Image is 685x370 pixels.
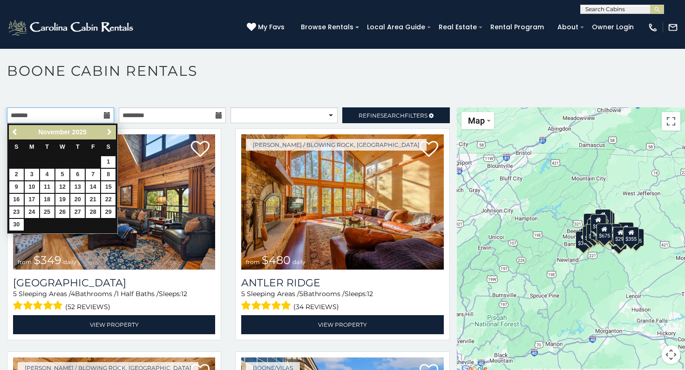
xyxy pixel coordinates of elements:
[91,144,95,150] span: Friday
[241,277,443,289] a: Antler Ridge
[299,290,303,298] span: 5
[662,112,680,131] button: Toggle fullscreen view
[116,290,159,298] span: 1 Half Baths /
[13,289,215,313] div: Sleeping Areas / Bathrooms / Sleeps:
[595,209,611,227] div: $320
[70,194,85,205] a: 20
[65,301,110,313] span: (52 reviews)
[241,289,443,313] div: Sleeping Areas / Bathrooms / Sleeps:
[241,134,443,270] img: Antler Ridge
[241,290,245,298] span: 5
[628,229,644,246] div: $355
[14,144,18,150] span: Sunday
[241,134,443,270] a: Antler Ridge from $480 daily
[486,20,549,34] a: Rental Program
[40,194,54,205] a: 18
[72,128,87,136] span: 2025
[70,181,85,193] a: 13
[362,20,430,34] a: Local Area Guide
[191,140,210,159] a: Add to favorites
[63,258,76,265] span: daily
[587,20,638,34] a: Owner Login
[107,144,110,150] span: Saturday
[648,22,658,33] img: phone-regular-white.png
[662,345,680,364] button: Map camera controls
[597,211,613,228] div: $255
[605,224,621,241] div: $380
[668,22,678,33] img: mail-regular-white.png
[583,213,599,231] div: $635
[367,290,373,298] span: 12
[18,258,32,265] span: from
[55,169,70,180] a: 5
[86,181,100,193] a: 14
[246,139,427,151] a: [PERSON_NAME] / Blowing Rock, [GEOGRAPHIC_DATA]
[25,169,39,180] a: 3
[29,144,34,150] span: Monday
[13,290,17,298] span: 5
[101,181,115,193] a: 15
[247,22,287,33] a: My Favs
[359,112,427,119] span: Refine Filters
[380,112,405,119] span: Search
[9,181,24,193] a: 9
[9,219,24,231] a: 30
[468,116,485,126] span: Map
[9,206,24,218] a: 23
[241,315,443,334] a: View Property
[25,194,39,205] a: 17
[586,224,602,242] div: $395
[40,181,54,193] a: 11
[623,227,639,244] div: $355
[296,20,358,34] a: Browse Rentals
[420,140,438,159] a: Add to favorites
[7,18,136,37] img: White-1-2.png
[181,290,187,298] span: 12
[34,253,61,267] span: $349
[86,206,100,218] a: 28
[55,206,70,218] a: 26
[612,227,628,244] div: $299
[55,194,70,205] a: 19
[40,206,54,218] a: 25
[101,194,115,205] a: 22
[101,156,115,168] a: 1
[86,194,100,205] a: 21
[262,253,291,267] span: $480
[38,128,70,136] span: November
[617,222,633,240] div: $930
[55,181,70,193] a: 12
[596,225,611,243] div: $315
[103,126,115,138] a: Next
[583,226,598,244] div: $325
[342,107,449,123] a: RefineSearchFilters
[101,206,115,218] a: 29
[25,181,39,193] a: 10
[9,194,24,205] a: 16
[86,169,100,180] a: 7
[71,290,75,298] span: 4
[70,169,85,180] a: 6
[10,126,21,138] a: Previous
[9,169,24,180] a: 2
[597,224,612,241] div: $675
[461,112,494,129] button: Change map style
[292,258,305,265] span: daily
[45,144,49,150] span: Tuesday
[590,214,606,232] div: $565
[434,20,482,34] a: Real Estate
[106,128,113,136] span: Next
[553,20,583,34] a: About
[13,277,215,289] h3: Diamond Creek Lodge
[76,144,80,150] span: Thursday
[12,128,19,136] span: Previous
[293,301,339,313] span: (34 reviews)
[246,258,260,265] span: from
[13,277,215,289] a: [GEOGRAPHIC_DATA]
[40,169,54,180] a: 4
[258,22,285,32] span: My Favs
[60,144,65,150] span: Wednesday
[576,231,591,249] div: $375
[13,315,215,334] a: View Property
